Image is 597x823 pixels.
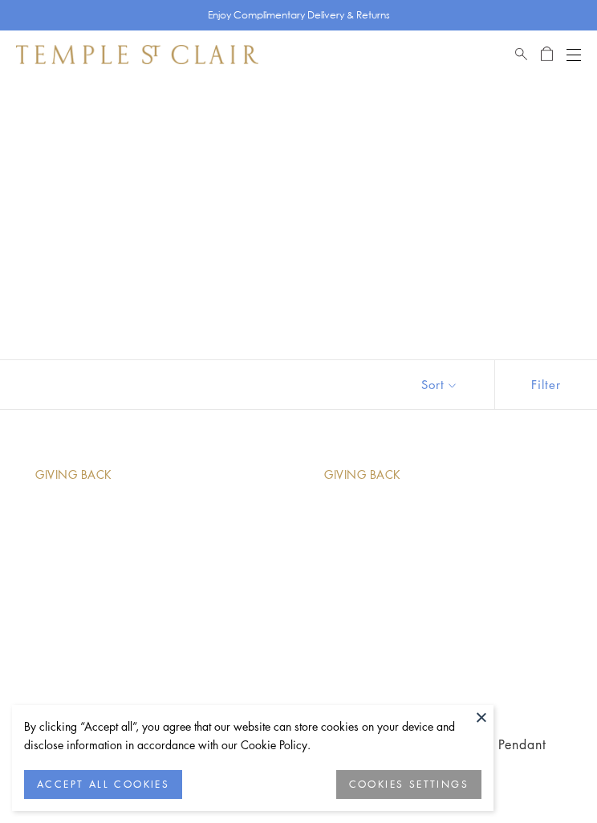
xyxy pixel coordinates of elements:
button: Show filters [494,360,597,409]
a: P31840-LIONSM [19,450,289,720]
a: P31840-LIONSM [308,450,578,720]
button: Show sort by [385,360,494,409]
button: COOKIES SETTINGS [336,770,481,799]
a: Search [515,45,527,64]
a: Open Shopping Bag [541,45,553,64]
div: Giving Back [324,466,401,484]
button: Open navigation [567,45,581,64]
div: By clicking “Accept all”, you agree that our website can store cookies on your device and disclos... [24,717,481,754]
iframe: Gorgias live chat messenger [525,756,581,807]
button: ACCEPT ALL COOKIES [24,770,182,799]
img: Temple St. Clair [16,45,258,64]
div: Giving Back [35,466,112,484]
p: Enjoy Complimentary Delivery & Returns [208,7,390,23]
